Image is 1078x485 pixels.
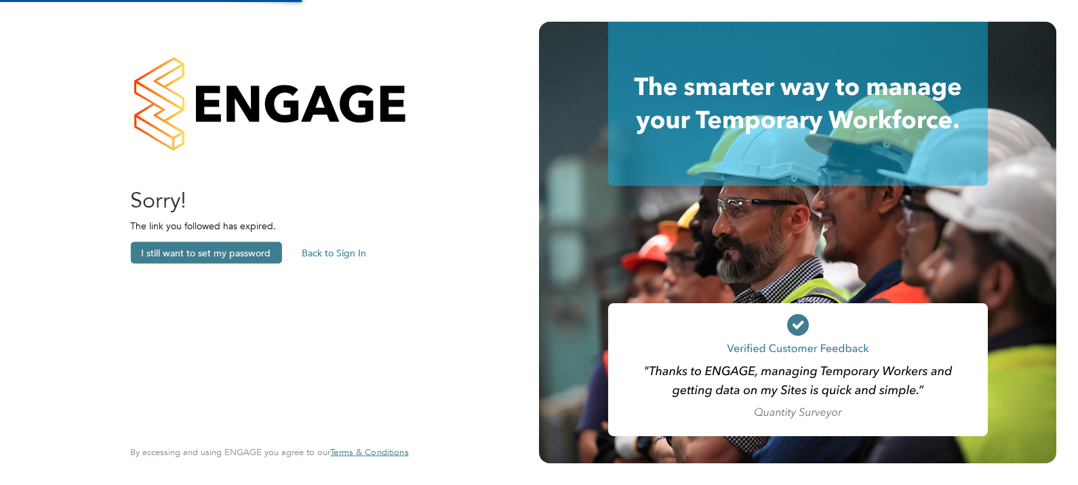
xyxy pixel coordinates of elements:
span: By accessing and using ENGAGE you agree to our [130,446,408,458]
p: The link you followed has expired. [130,220,395,232]
span: Terms & Conditions [330,446,408,458]
h2: Sorry! [130,186,395,214]
button: I still want to set my password [130,242,281,264]
button: Back to Sign In [291,242,377,264]
a: Terms & Conditions [330,447,408,458]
